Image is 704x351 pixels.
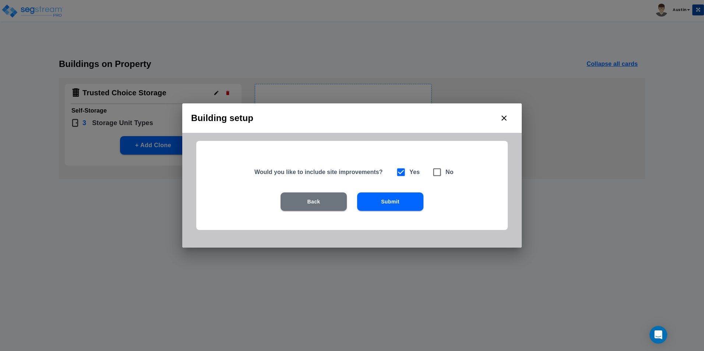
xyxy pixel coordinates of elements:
[182,103,522,133] h2: Building setup
[495,109,513,127] button: close
[650,326,667,344] div: Open Intercom Messenger
[446,167,454,177] h6: No
[357,192,423,211] button: Submit
[254,168,387,176] h5: Would you like to include site improvements?
[409,167,420,177] h6: Yes
[281,192,347,211] button: Back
